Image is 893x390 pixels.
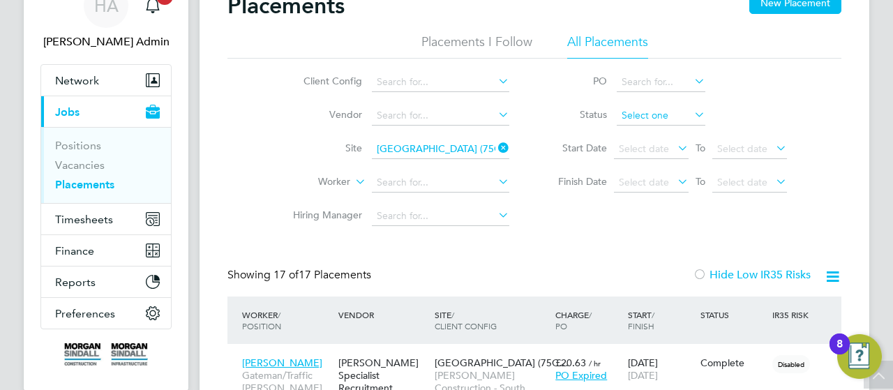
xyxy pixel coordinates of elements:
[40,343,172,366] a: Go to home page
[691,139,710,157] span: To
[619,176,669,188] span: Select date
[435,309,497,331] span: / Client Config
[55,178,114,191] a: Placements
[227,268,374,283] div: Showing
[769,302,817,327] div: IR35 Risk
[282,142,362,154] label: Site
[239,302,335,338] div: Worker
[55,307,115,320] span: Preferences
[544,75,607,87] label: PO
[700,357,766,369] div: Complete
[273,268,371,282] span: 17 Placements
[41,204,171,234] button: Timesheets
[372,140,509,159] input: Search for...
[552,302,624,338] div: Charge
[567,33,648,59] li: All Placements
[41,267,171,297] button: Reports
[55,74,99,87] span: Network
[555,357,586,369] span: £20.63
[555,309,592,331] span: / PO
[431,302,552,338] div: Site
[624,350,697,389] div: [DATE]
[40,33,172,50] span: Hays Admin
[41,127,171,203] div: Jobs
[628,369,658,382] span: [DATE]
[270,175,350,189] label: Worker
[55,244,94,257] span: Finance
[282,209,362,221] label: Hiring Manager
[837,334,882,379] button: Open Resource Center, 8 new notifications
[772,355,810,373] span: Disabled
[372,173,509,193] input: Search for...
[41,298,171,329] button: Preferences
[41,96,171,127] button: Jobs
[242,357,322,369] span: [PERSON_NAME]
[617,106,705,126] input: Select one
[335,302,431,327] div: Vendor
[717,176,767,188] span: Select date
[544,175,607,188] label: Finish Date
[624,302,697,338] div: Start
[617,73,705,92] input: Search for...
[372,106,509,126] input: Search for...
[372,73,509,92] input: Search for...
[836,344,843,362] div: 8
[41,65,171,96] button: Network
[435,357,569,369] span: [GEOGRAPHIC_DATA] (75C…
[55,139,101,152] a: Positions
[589,358,601,368] span: / hr
[544,142,607,154] label: Start Date
[282,75,362,87] label: Client Config
[282,108,362,121] label: Vendor
[555,369,607,382] span: PO Expired
[544,108,607,121] label: Status
[41,235,171,266] button: Finance
[242,309,281,331] span: / Position
[239,349,841,361] a: [PERSON_NAME]Gateman/Traffic [PERSON_NAME] South 2025[PERSON_NAME] Specialist Recruitment Limited...
[64,343,148,366] img: morgansindall-logo-retina.png
[273,268,299,282] span: 17 of
[628,309,654,331] span: / Finish
[691,172,710,190] span: To
[421,33,532,59] li: Placements I Follow
[619,142,669,155] span: Select date
[55,276,96,289] span: Reports
[697,302,770,327] div: Status
[372,207,509,226] input: Search for...
[693,268,811,282] label: Hide Low IR35 Risks
[55,105,80,119] span: Jobs
[55,158,105,172] a: Vacancies
[55,213,113,226] span: Timesheets
[717,142,767,155] span: Select date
